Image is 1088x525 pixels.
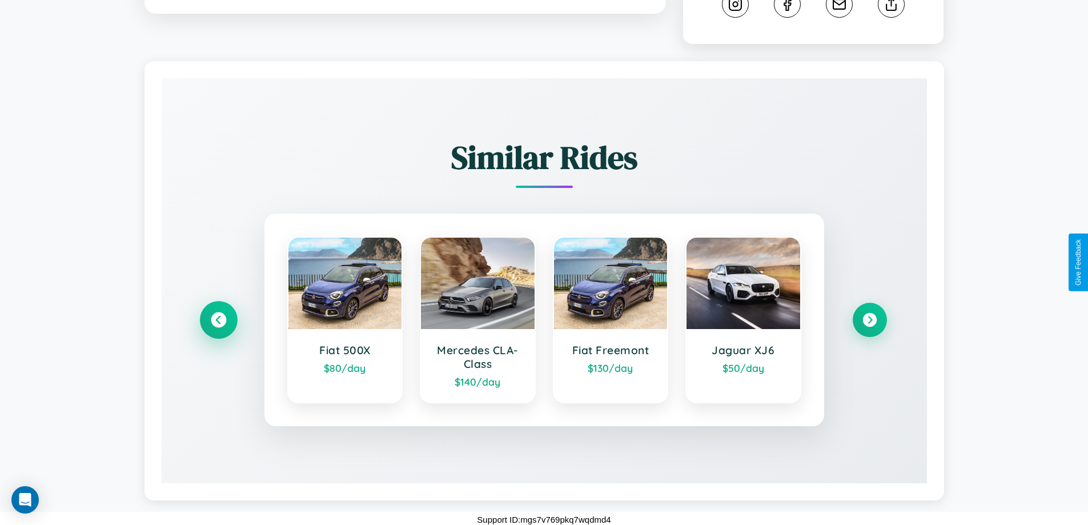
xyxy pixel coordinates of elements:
a: Jaguar XJ6$50/day [685,237,801,403]
a: Mercedes CLA-Class$140/day [420,237,536,403]
h3: Jaguar XJ6 [698,343,789,357]
a: Fiat 500X$80/day [287,237,403,403]
div: $ 50 /day [698,362,789,374]
div: Open Intercom Messenger [11,486,39,514]
a: Fiat Freemont$130/day [553,237,669,403]
div: $ 130 /day [565,362,656,374]
div: $ 80 /day [300,362,391,374]
h3: Fiat 500X [300,343,391,357]
div: Give Feedback [1074,239,1082,286]
h2: Similar Rides [202,135,887,179]
h3: Fiat Freemont [565,343,656,357]
div: $ 140 /day [432,375,523,388]
h3: Mercedes CLA-Class [432,343,523,371]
